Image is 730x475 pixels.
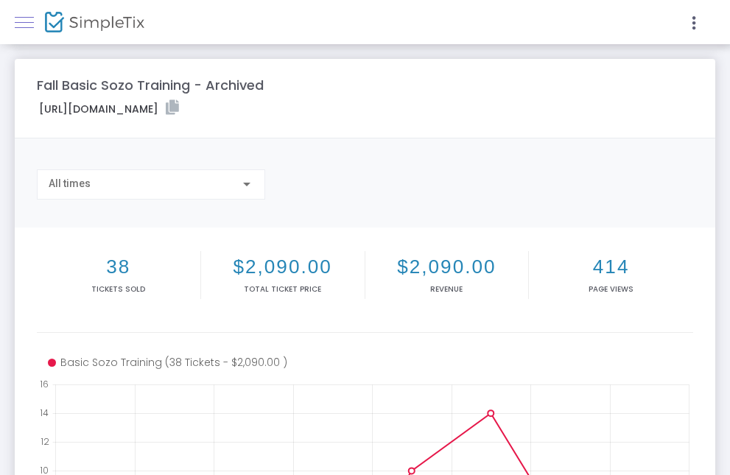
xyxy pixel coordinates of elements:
text: 14 [40,407,49,419]
span: All times [49,177,91,189]
p: Revenue [368,284,526,295]
m-panel-title: Fall Basic Sozo Training - Archived [37,75,264,95]
p: Page Views [532,284,690,295]
h2: 414 [532,256,690,278]
text: 12 [41,435,49,448]
text: 16 [40,378,49,390]
h2: $2,090.00 [204,256,362,278]
h2: 38 [40,256,197,278]
label: [URL][DOMAIN_NAME] [39,100,179,117]
h2: $2,090.00 [368,256,526,278]
p: Total Ticket Price [204,284,362,295]
p: Tickets sold [40,284,197,295]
